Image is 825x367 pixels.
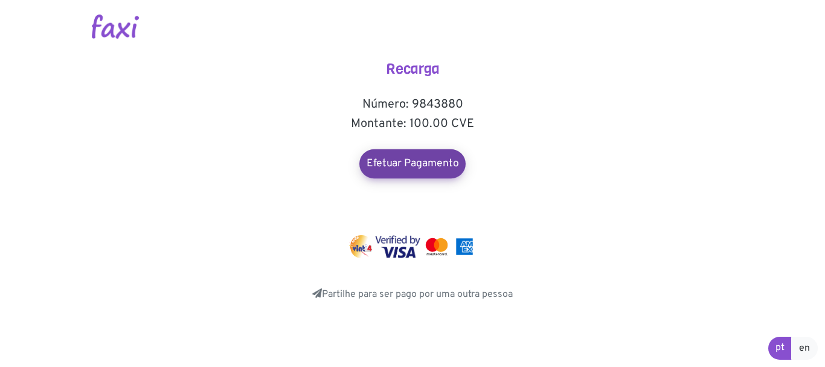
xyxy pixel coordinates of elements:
img: mastercard [453,235,476,258]
a: Efetuar Pagamento [359,149,466,178]
img: vinti4 [349,235,373,258]
img: mastercard [423,235,451,258]
a: pt [768,337,792,360]
img: visa [375,235,420,258]
h5: Número: 9843880 [292,97,533,112]
h5: Montante: 100.00 CVE [292,117,533,131]
a: en [791,337,818,360]
h4: Recarga [292,60,533,78]
a: Partilhe para ser pago por uma outra pessoa [312,288,513,300]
